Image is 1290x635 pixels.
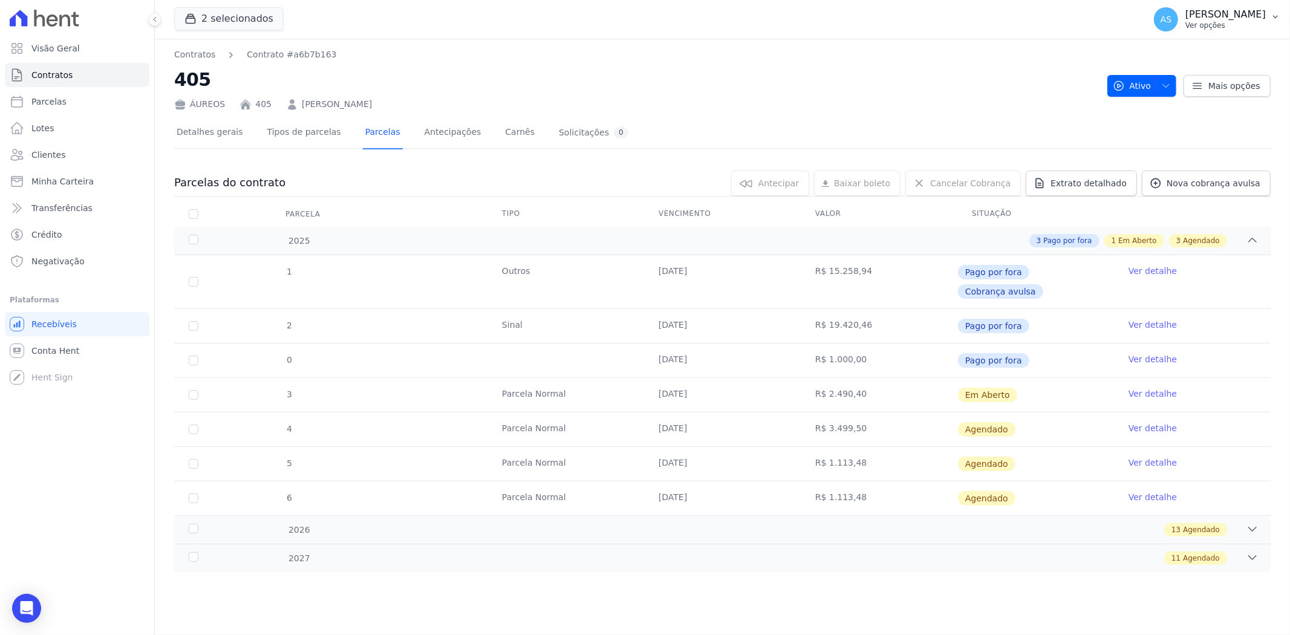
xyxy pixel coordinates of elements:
[285,424,292,434] span: 4
[31,122,54,134] span: Lotes
[503,117,537,149] a: Carnês
[12,594,41,623] div: Open Intercom Messenger
[265,117,344,149] a: Tipos de parcelas
[189,356,198,365] input: Só é possível selecionar pagamentos em aberto
[5,249,149,273] a: Negativação
[422,117,484,149] a: Antecipações
[487,378,644,412] td: Parcela Normal
[487,255,644,308] td: Outros
[1129,353,1177,365] a: Ver detalhe
[1183,235,1220,246] span: Agendado
[31,96,67,108] span: Parcelas
[5,339,149,363] a: Conta Hent
[285,458,292,468] span: 5
[1171,524,1181,535] span: 13
[801,447,957,481] td: R$ 1.113,48
[1043,235,1092,246] span: Pago por fora
[957,201,1114,227] th: Situação
[174,117,246,149] a: Detalhes gerais
[801,481,957,515] td: R$ 1.113,48
[801,201,957,227] th: Valor
[644,255,801,308] td: [DATE]
[556,117,631,149] a: Solicitações0
[288,235,310,247] span: 2025
[614,127,628,138] div: 0
[302,98,372,111] a: [PERSON_NAME]
[644,447,801,481] td: [DATE]
[255,98,272,111] a: 405
[958,353,1029,368] span: Pago por fora
[189,425,198,434] input: default
[363,117,403,149] a: Parcelas
[487,201,644,227] th: Tipo
[174,98,225,111] div: ÁUREOS
[1129,388,1177,400] a: Ver detalhe
[1161,15,1171,24] span: AS
[1183,524,1220,535] span: Agendado
[487,447,644,481] td: Parcela Normal
[958,319,1029,333] span: Pago por fora
[1171,553,1181,564] span: 11
[1142,171,1271,196] a: Nova cobrança avulsa
[644,412,801,446] td: [DATE]
[288,552,310,565] span: 2027
[174,175,285,190] h3: Parcelas do contrato
[958,422,1015,437] span: Agendado
[1129,422,1177,434] a: Ver detalhe
[5,90,149,114] a: Parcelas
[801,255,957,308] td: R$ 15.258,94
[5,143,149,167] a: Clientes
[1118,235,1156,246] span: Em Aberto
[285,389,292,399] span: 3
[644,344,801,377] td: [DATE]
[958,491,1015,506] span: Agendado
[801,344,957,377] td: R$ 1.000,00
[174,66,1098,93] h2: 405
[1051,177,1127,189] span: Extrato detalhado
[247,48,336,61] a: Contrato #a6b7b163
[1167,177,1260,189] span: Nova cobrança avulsa
[174,48,337,61] nav: Breadcrumb
[1144,2,1290,36] button: AS [PERSON_NAME] Ver opções
[644,201,801,227] th: Vencimento
[285,355,292,365] span: 0
[174,48,1098,61] nav: Breadcrumb
[285,493,292,503] span: 6
[189,390,198,400] input: default
[1208,80,1260,92] span: Mais opções
[31,229,62,241] span: Crédito
[10,293,145,307] div: Plataformas
[1183,553,1220,564] span: Agendado
[31,318,77,330] span: Recebíveis
[958,457,1015,471] span: Agendado
[288,524,310,536] span: 2026
[801,412,957,446] td: R$ 3.499,50
[271,202,335,226] div: Parcela
[801,378,957,412] td: R$ 2.490,40
[1026,171,1137,196] a: Extrato detalhado
[487,481,644,515] td: Parcela Normal
[285,321,292,330] span: 2
[31,202,93,214] span: Transferências
[189,459,198,469] input: default
[31,69,73,81] span: Contratos
[189,321,198,331] input: Só é possível selecionar pagamentos em aberto
[31,42,80,54] span: Visão Geral
[5,312,149,336] a: Recebíveis
[1176,235,1181,246] span: 3
[487,412,644,446] td: Parcela Normal
[5,63,149,87] a: Contratos
[5,36,149,60] a: Visão Geral
[31,345,79,357] span: Conta Hent
[31,255,85,267] span: Negativação
[5,223,149,247] a: Crédito
[1129,265,1177,277] a: Ver detalhe
[285,267,292,276] span: 1
[1129,457,1177,469] a: Ver detalhe
[189,493,198,503] input: default
[958,284,1043,299] span: Cobrança avulsa
[1185,21,1266,30] p: Ver opções
[958,265,1029,279] span: Pago por fora
[174,7,284,30] button: 2 selecionados
[487,309,644,343] td: Sinal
